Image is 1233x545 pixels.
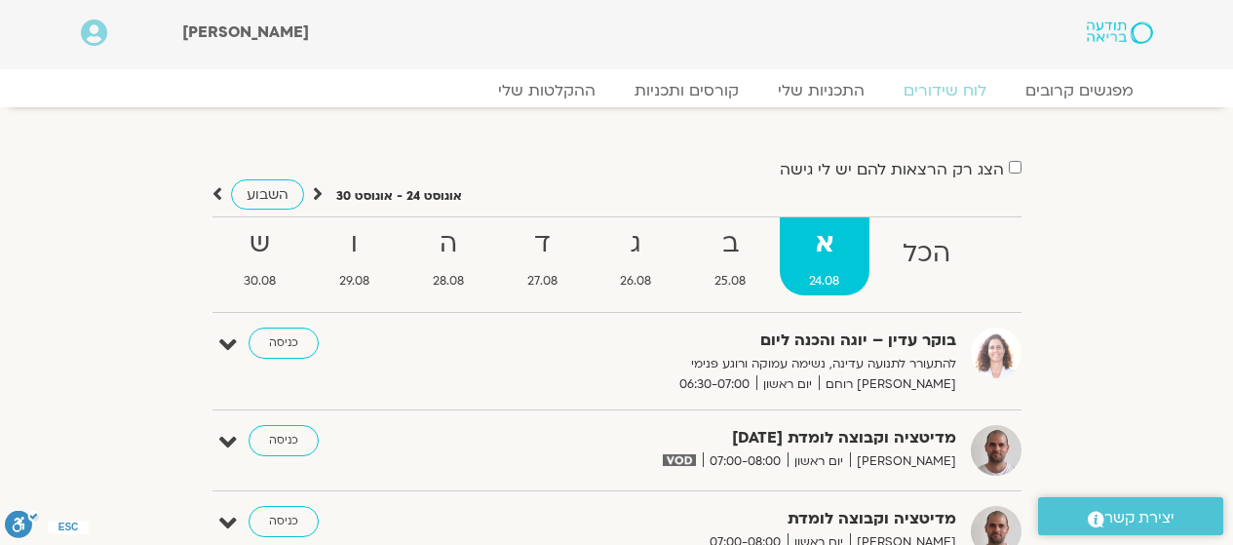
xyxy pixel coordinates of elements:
a: התכניות שלי [758,81,884,100]
span: 26.08 [591,271,681,292]
a: ה28.08 [403,217,493,295]
span: 25.08 [685,271,776,292]
span: 07:00-08:00 [703,451,788,472]
span: 27.08 [497,271,587,292]
a: השבוע [231,179,304,210]
strong: ד [497,222,587,266]
span: 30.08 [214,271,306,292]
span: [PERSON_NAME] [182,21,309,43]
p: אוגוסט 24 - אוגוסט 30 [336,186,462,207]
strong: מדיטציה וקבוצה לומדת [DATE] [479,425,956,451]
strong: ו [309,222,399,266]
strong: ש [214,222,306,266]
span: 29.08 [309,271,399,292]
p: להתעורר לתנועה עדינה, נשימה עמוקה ורוגע פנימי [479,354,956,374]
a: ש30.08 [214,217,306,295]
a: א24.08 [780,217,869,295]
nav: Menu [81,81,1153,100]
span: יום ראשון [788,451,850,472]
a: כניסה [249,506,319,537]
strong: בוקר עדין – יוגה והכנה ליום [479,328,956,354]
span: יום ראשון [756,374,819,395]
span: יצירת קשר [1104,505,1175,531]
a: ו29.08 [309,217,399,295]
a: ההקלטות שלי [479,81,615,100]
strong: הכל [873,232,981,276]
a: לוח שידורים [884,81,1006,100]
label: הצג רק הרצאות להם יש לי גישה [780,161,1004,178]
span: השבוע [247,185,289,204]
a: הכל [873,217,981,295]
span: [PERSON_NAME] רוחם [819,374,956,395]
strong: ב [685,222,776,266]
span: 06:30-07:00 [673,374,756,395]
a: קורסים ותכניות [615,81,758,100]
a: יצירת קשר [1038,497,1223,535]
a: כניסה [249,328,319,359]
a: ב25.08 [685,217,776,295]
strong: ה [403,222,493,266]
a: ג26.08 [591,217,681,295]
a: כניסה [249,425,319,456]
img: vodicon [663,454,695,466]
strong: ג [591,222,681,266]
a: ד27.08 [497,217,587,295]
a: מפגשים קרובים [1006,81,1153,100]
strong: א [780,222,869,266]
strong: מדיטציה וקבוצה לומדת [479,506,956,532]
span: 24.08 [780,271,869,292]
span: 28.08 [403,271,493,292]
span: [PERSON_NAME] [850,451,956,472]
